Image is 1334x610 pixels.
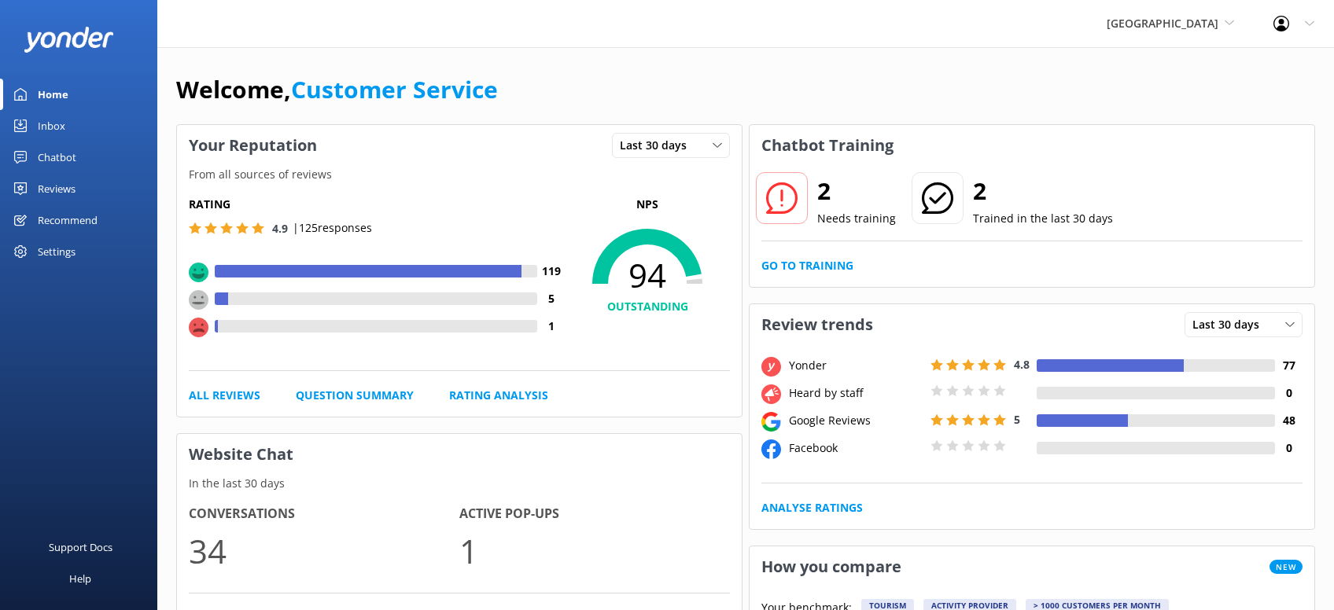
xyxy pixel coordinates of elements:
span: 4.8 [1014,357,1030,372]
a: Customer Service [291,73,498,105]
span: 94 [565,255,730,295]
a: Question Summary [296,387,414,404]
h4: 1 [537,318,565,335]
span: 5 [1014,412,1020,427]
h4: Conversations [189,504,459,524]
img: yonder-white-logo.png [24,27,114,53]
h3: Your Reputation [177,125,329,166]
p: NPS [565,196,730,213]
div: Support Docs [49,531,112,563]
h4: 48 [1275,412,1303,429]
p: 34 [189,524,459,577]
h4: 119 [537,263,565,280]
div: Inbox [38,110,65,141]
h1: Welcome, [176,71,498,108]
div: Home [38,79,68,110]
div: Chatbot [38,141,76,173]
h4: OUTSTANDING [565,298,730,315]
h4: 0 [1275,384,1303,402]
p: 1 [459,524,730,577]
div: Heard by staff [785,384,927,402]
div: Facebook [785,439,927,457]
h2: 2 [817,172,896,210]
div: Google Reviews [785,412,927,429]
span: Last 30 days [620,137,696,154]
p: In the last 30 days [177,475,742,492]
div: Reviews [38,173,76,204]
span: Last 30 days [1192,316,1269,333]
a: Go to Training [761,257,853,274]
a: Rating Analysis [449,387,548,404]
p: Trained in the last 30 days [973,210,1113,227]
h5: Rating [189,196,565,213]
h3: Website Chat [177,434,742,475]
h4: 0 [1275,439,1303,457]
h4: 77 [1275,357,1303,374]
h3: Review trends [750,304,885,345]
h4: 5 [537,290,565,307]
div: Recommend [38,204,98,236]
span: 4.9 [272,221,288,236]
a: All Reviews [189,387,260,404]
p: Needs training [817,210,896,227]
h2: 2 [973,172,1113,210]
p: From all sources of reviews [177,166,742,183]
div: Yonder [785,357,927,374]
h4: Active Pop-ups [459,504,730,524]
span: New [1270,560,1303,574]
a: Analyse Ratings [761,499,863,516]
span: [GEOGRAPHIC_DATA] [1107,16,1218,31]
h3: Chatbot Training [750,125,905,166]
div: Settings [38,236,76,267]
div: Help [69,563,91,594]
h3: How you compare [750,546,913,587]
p: | 125 responses [293,219,372,237]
